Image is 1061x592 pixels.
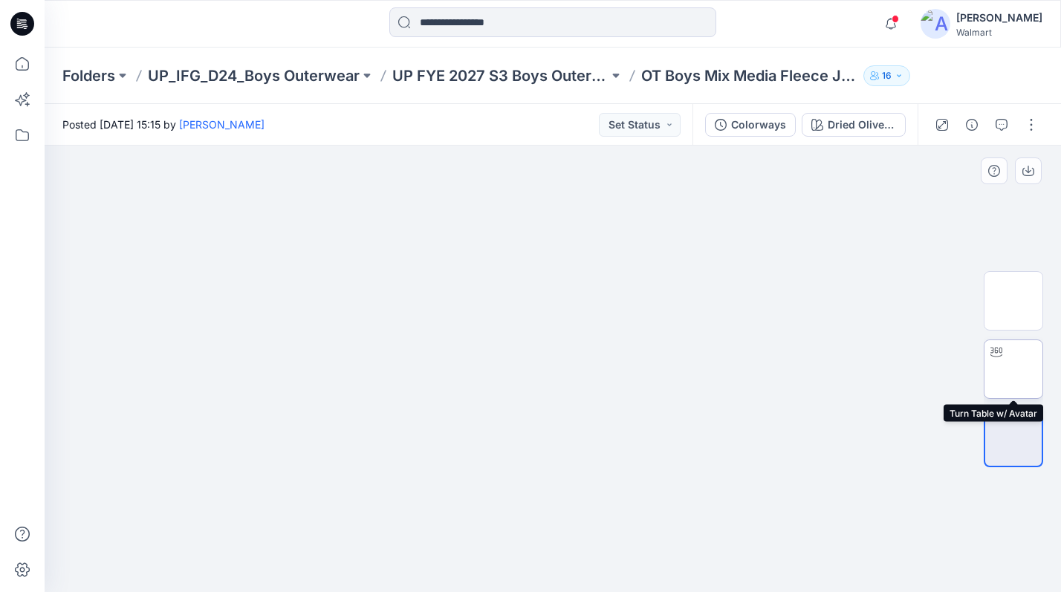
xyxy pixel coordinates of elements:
a: [PERSON_NAME] [179,118,265,131]
div: Dried Olive/ Blackened Evergreen [828,117,896,133]
p: 16 [882,68,892,84]
a: Folders [62,65,115,86]
a: UP FYE 2027 S3 Boys Outerwear [392,65,609,86]
span: Posted [DATE] 15:15 by [62,117,265,132]
div: Walmart [956,27,1042,38]
a: UP_IFG_D24_Boys Outerwear [148,65,360,86]
button: Dried Olive/ Blackened Evergreen [802,113,906,137]
p: OT Boys Mix Media Fleece Jkt Option 2 [641,65,857,86]
button: 16 [863,65,910,86]
button: Colorways [705,113,796,137]
div: Colorways [731,117,786,133]
button: Details [960,113,984,137]
div: [PERSON_NAME] [956,9,1042,27]
img: avatar [921,9,950,39]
